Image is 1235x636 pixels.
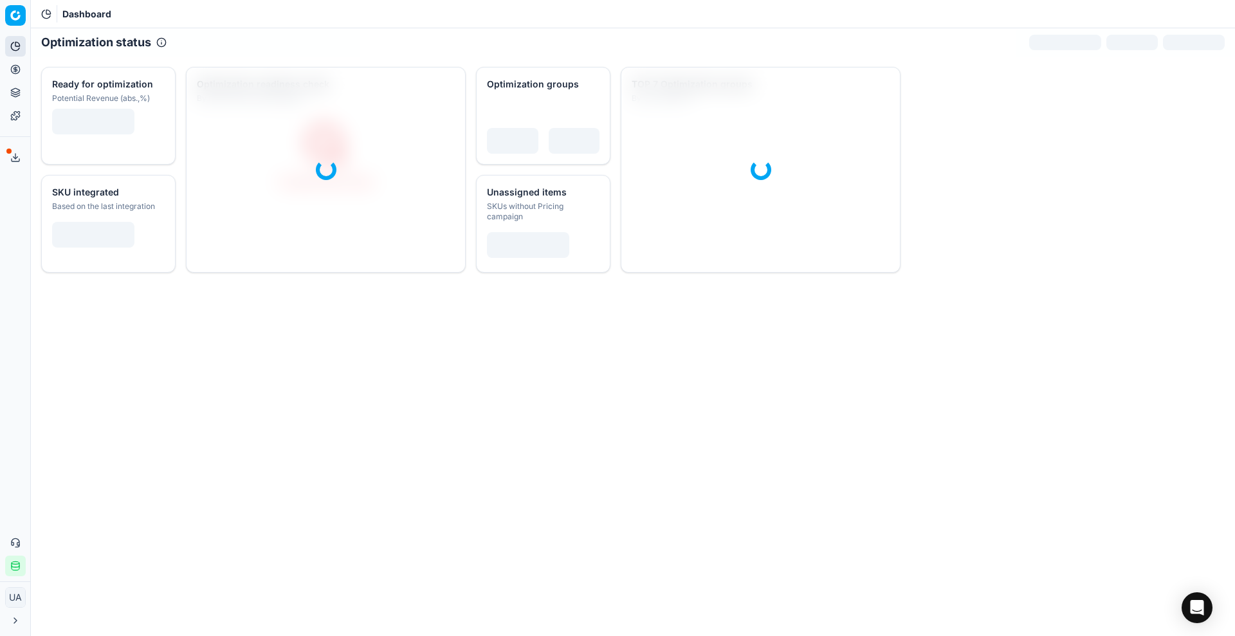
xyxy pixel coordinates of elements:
[52,78,162,91] div: Ready for optimization
[62,8,111,21] span: Dashboard
[52,186,162,199] div: SKU integrated
[487,186,597,199] div: Unassigned items
[5,587,26,608] button: UA
[6,588,25,607] span: UA
[52,93,162,104] div: Potential Revenue (abs.,%)
[487,201,597,222] div: SKUs without Pricing campaign
[1182,592,1212,623] div: Open Intercom Messenger
[41,33,151,51] h2: Optimization status
[52,201,162,212] div: Based on the last integration
[487,78,597,91] div: Optimization groups
[62,8,111,21] nav: breadcrumb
